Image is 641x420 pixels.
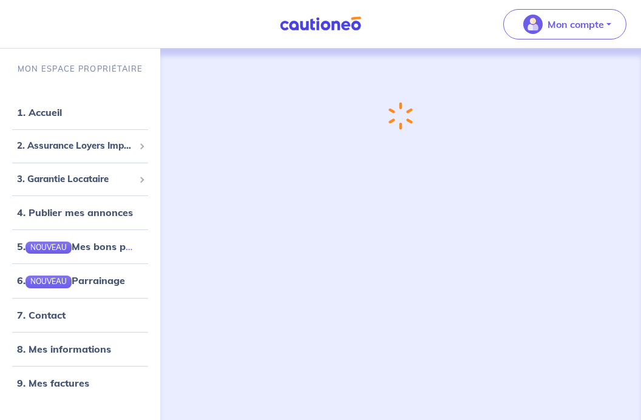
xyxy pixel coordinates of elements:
[18,63,143,75] p: MON ESPACE PROPRIÉTAIRE
[5,234,155,259] div: 5.NOUVEAUMes bons plans
[5,168,155,191] div: 3. Garantie Locataire
[5,200,155,225] div: 4. Publier mes annonces
[5,100,155,124] div: 1. Accueil
[5,337,155,361] div: 8. Mes informations
[17,206,133,218] a: 4. Publier mes annonces
[17,139,134,153] span: 2. Assurance Loyers Impayés
[275,16,366,32] img: Cautioneo
[5,134,155,158] div: 2. Assurance Loyers Impayés
[17,240,145,252] a: 5.NOUVEAUMes bons plans
[5,371,155,395] div: 9. Mes factures
[17,309,66,321] a: 7. Contact
[5,303,155,327] div: 7. Contact
[17,274,125,286] a: 6.NOUVEAUParrainage
[17,106,62,118] a: 1. Accueil
[17,172,134,186] span: 3. Garantie Locataire
[17,343,111,355] a: 8. Mes informations
[17,377,89,389] a: 9. Mes factures
[5,268,155,293] div: 6.NOUVEAUParrainage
